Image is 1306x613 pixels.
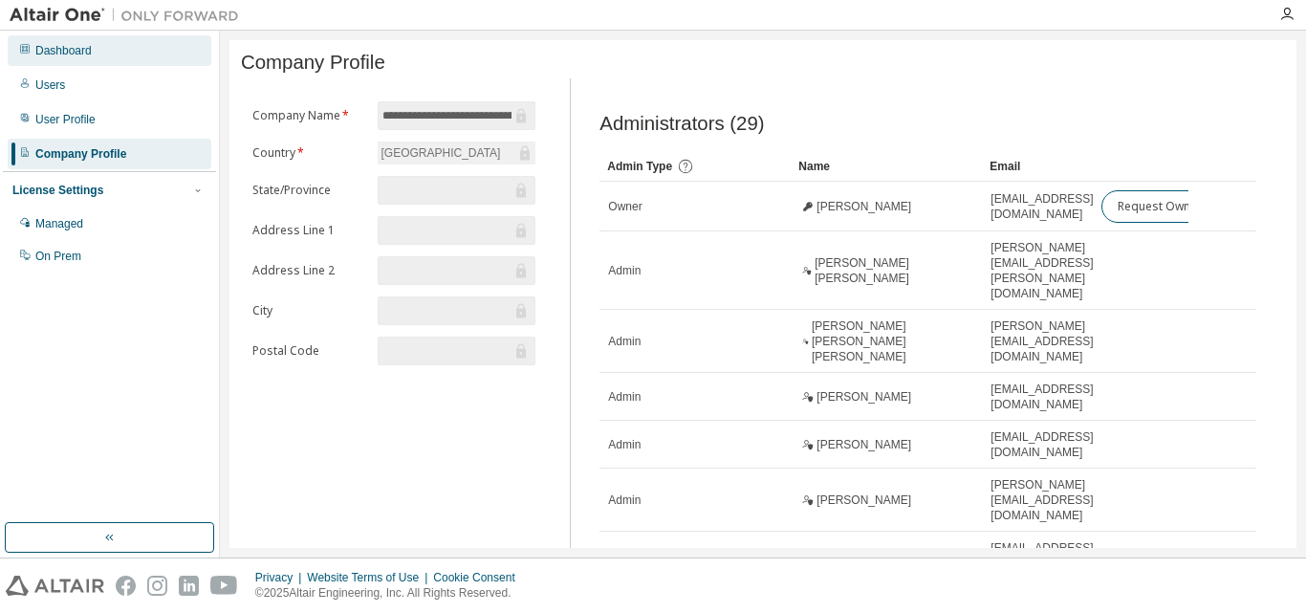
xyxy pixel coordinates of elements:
[35,112,96,127] div: User Profile
[990,240,1093,301] span: [PERSON_NAME][EMAIL_ADDRESS][PERSON_NAME][DOMAIN_NAME]
[255,585,527,602] p: © 2025 Altair Engineering, Inc. All Rights Reserved.
[255,570,307,585] div: Privacy
[815,255,973,286] span: [PERSON_NAME] [PERSON_NAME]
[798,151,974,182] div: Name
[608,437,641,452] span: Admin
[608,263,641,278] span: Admin
[379,142,504,164] div: [GEOGRAPHIC_DATA]
[252,108,366,123] label: Company Name
[608,334,641,349] span: Admin
[990,540,1093,571] span: [EMAIL_ADDRESS][DOMAIN_NAME]
[35,43,92,58] div: Dashboard
[1101,190,1263,223] button: Request Owner Change
[816,199,911,214] span: [PERSON_NAME]
[252,263,366,278] label: Address Line 2
[816,389,911,405] span: [PERSON_NAME]
[241,52,385,74] span: Company Profile
[433,570,526,585] div: Cookie Consent
[252,303,366,318] label: City
[252,223,366,238] label: Address Line 1
[378,142,536,164] div: [GEOGRAPHIC_DATA]
[12,183,103,198] div: License Settings
[35,216,83,231] div: Managed
[252,343,366,359] label: Postal Code
[816,437,911,452] span: [PERSON_NAME]
[608,493,641,508] span: Admin
[6,576,104,596] img: altair_logo.svg
[608,199,642,214] span: Owner
[816,493,911,508] span: [PERSON_NAME]
[990,382,1093,412] span: [EMAIL_ADDRESS][DOMAIN_NAME]
[210,576,238,596] img: youtube.svg
[307,570,433,585] div: Website Terms of Use
[599,113,764,135] span: Administrators (29)
[608,389,641,405] span: Admin
[35,77,65,93] div: Users
[990,477,1093,523] span: [PERSON_NAME][EMAIL_ADDRESS][DOMAIN_NAME]
[252,183,366,198] label: State/Province
[990,429,1093,460] span: [EMAIL_ADDRESS][DOMAIN_NAME]
[35,249,81,264] div: On Prem
[990,191,1093,222] span: [EMAIL_ADDRESS][DOMAIN_NAME]
[990,151,1085,182] div: Email
[252,145,366,161] label: Country
[35,146,126,162] div: Company Profile
[812,318,973,364] span: [PERSON_NAME] [PERSON_NAME] [PERSON_NAME]
[116,576,136,596] img: facebook.svg
[179,576,199,596] img: linkedin.svg
[990,318,1093,364] span: [PERSON_NAME][EMAIL_ADDRESS][DOMAIN_NAME]
[147,576,167,596] img: instagram.svg
[607,160,672,173] span: Admin Type
[10,6,249,25] img: Altair One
